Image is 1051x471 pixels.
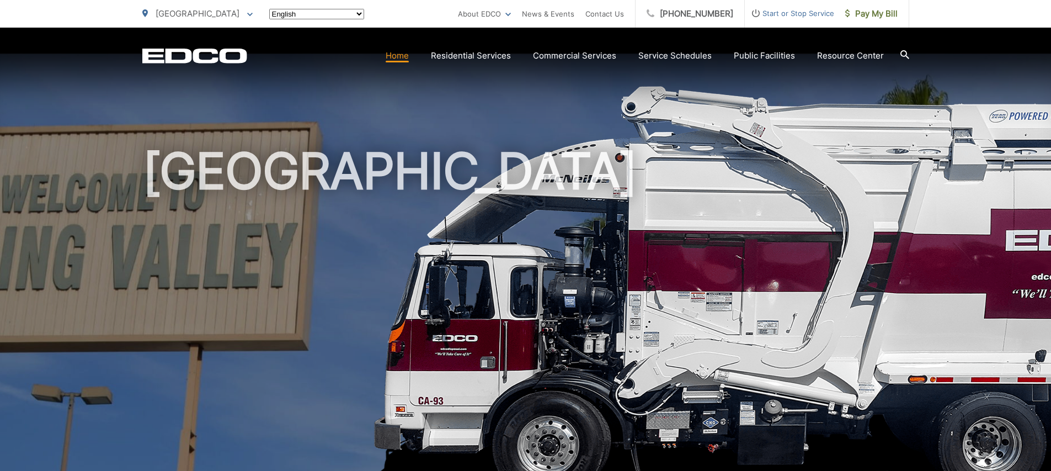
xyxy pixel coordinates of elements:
[734,49,795,62] a: Public Facilities
[817,49,884,62] a: Resource Center
[386,49,409,62] a: Home
[142,48,247,63] a: EDCD logo. Return to the homepage.
[458,7,511,20] a: About EDCO
[845,7,898,20] span: Pay My Bill
[638,49,712,62] a: Service Schedules
[522,7,574,20] a: News & Events
[585,7,624,20] a: Contact Us
[269,9,364,19] select: Select a language
[533,49,616,62] a: Commercial Services
[431,49,511,62] a: Residential Services
[156,8,239,19] span: [GEOGRAPHIC_DATA]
